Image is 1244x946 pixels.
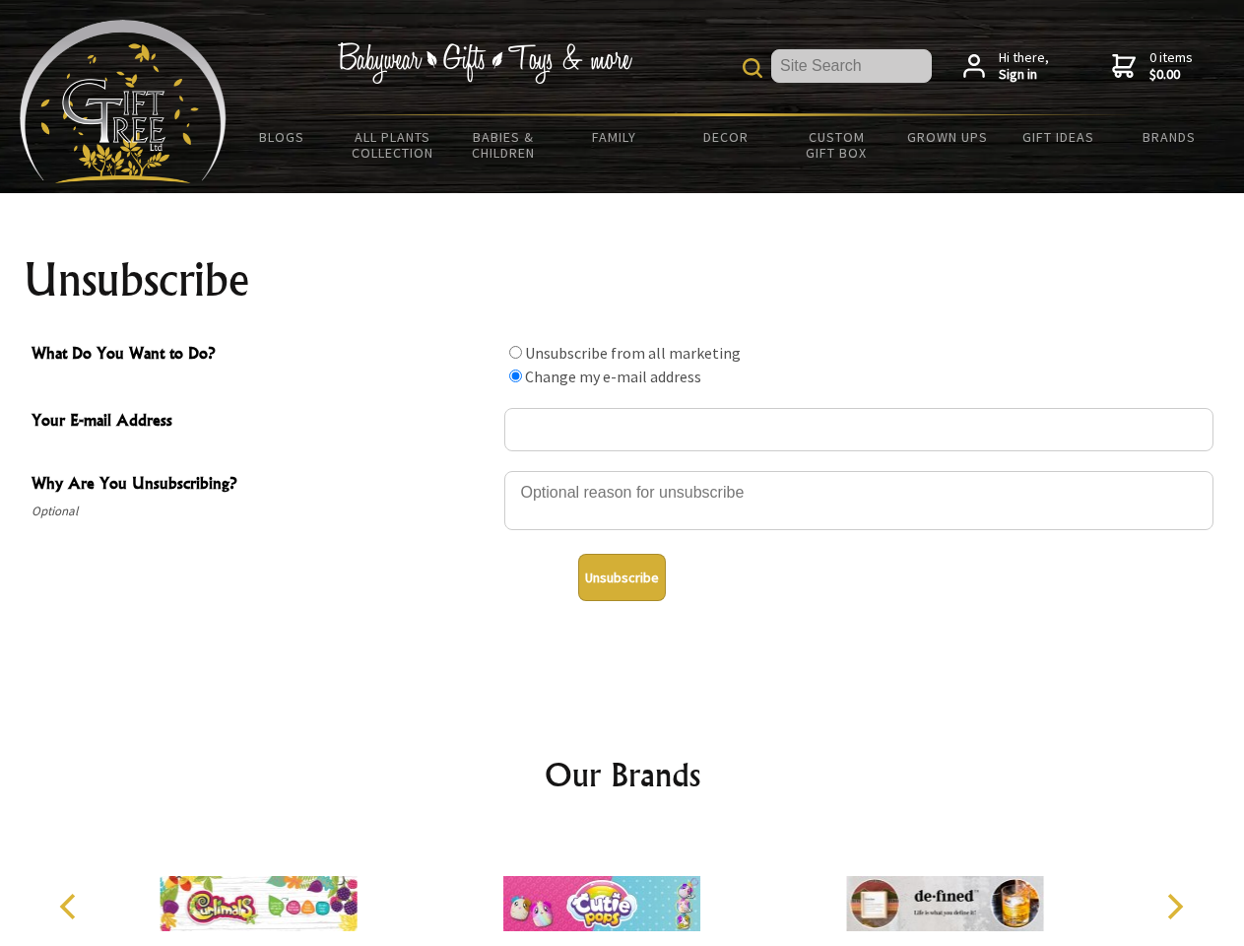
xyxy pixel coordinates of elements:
label: Unsubscribe from all marketing [525,343,741,363]
img: Babyware - Gifts - Toys and more... [20,20,227,183]
span: Your E-mail Address [32,408,494,437]
a: Grown Ups [891,116,1003,158]
h1: Unsubscribe [24,256,1221,304]
strong: Sign in [999,66,1049,84]
a: Gift Ideas [1003,116,1114,158]
a: 0 items$0.00 [1112,49,1193,84]
input: What Do You Want to Do? [509,346,522,359]
input: Site Search [771,49,932,83]
span: 0 items [1149,48,1193,84]
a: Custom Gift Box [781,116,892,173]
a: All Plants Collection [338,116,449,173]
img: product search [743,58,762,78]
span: Why Are You Unsubscribing? [32,471,494,500]
a: Decor [670,116,781,158]
button: Previous [49,885,93,928]
input: What Do You Want to Do? [509,370,522,382]
span: Hi there, [999,49,1049,84]
input: Your E-mail Address [504,408,1213,451]
a: BLOGS [227,116,338,158]
label: Change my e-mail address [525,367,701,386]
a: Babies & Children [448,116,559,173]
a: Hi there,Sign in [963,49,1049,84]
span: Optional [32,500,494,523]
img: Babywear - Gifts - Toys & more [337,42,632,84]
button: Unsubscribe [578,554,666,601]
span: What Do You Want to Do? [32,341,494,370]
h2: Our Brands [39,751,1206,798]
button: Next [1152,885,1196,928]
a: Family [559,116,671,158]
strong: $0.00 [1149,66,1193,84]
a: Brands [1114,116,1225,158]
textarea: Why Are You Unsubscribing? [504,471,1213,530]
